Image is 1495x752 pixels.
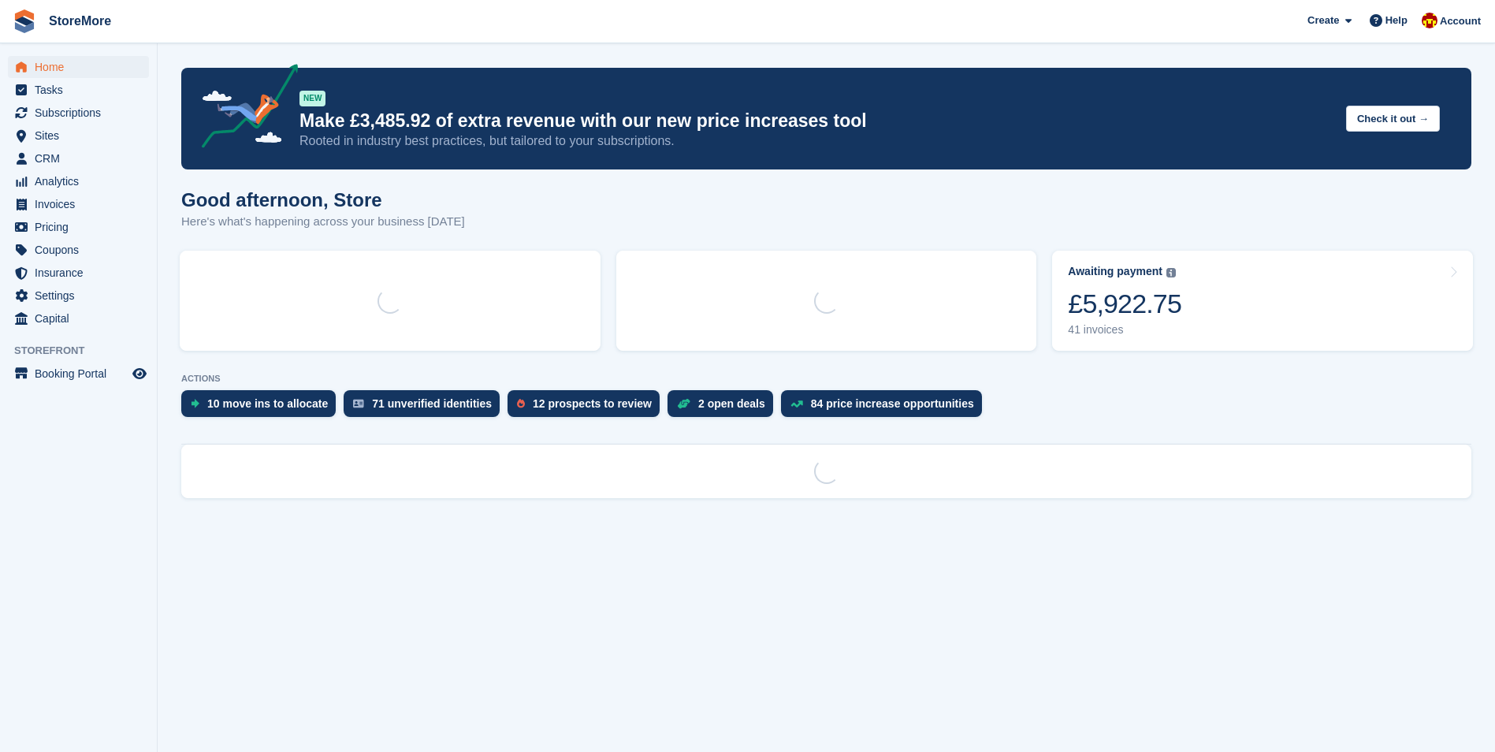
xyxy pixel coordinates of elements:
a: menu [8,147,149,169]
h1: Good afternoon, Store [181,189,465,210]
img: price_increase_opportunities-93ffe204e8149a01c8c9dc8f82e8f89637d9d84a8eef4429ea346261dce0b2c0.svg [790,400,803,408]
img: verify_identity-adf6edd0f0f0b5bbfe63781bf79b02c33cf7c696d77639b501bdc392416b5a36.svg [353,399,364,408]
a: 2 open deals [668,390,781,425]
p: Make £3,485.92 of extra revenue with our new price increases tool [299,110,1333,132]
span: Settings [35,285,129,307]
img: price-adjustments-announcement-icon-8257ccfd72463d97f412b2fc003d46551f7dbcb40ab6d574587a9cd5c0d94... [188,64,299,154]
span: Booking Portal [35,363,129,385]
span: Pricing [35,216,129,238]
a: Preview store [130,364,149,383]
div: 71 unverified identities [372,397,492,410]
div: NEW [299,91,325,106]
span: Analytics [35,170,129,192]
span: CRM [35,147,129,169]
a: Awaiting payment £5,922.75 41 invoices [1052,251,1473,351]
span: Home [35,56,129,78]
a: 12 prospects to review [508,390,668,425]
img: deal-1b604bf984904fb50ccaf53a9ad4b4a5d6e5aea283cecdc64d6e3604feb123c2.svg [677,398,690,409]
img: prospect-51fa495bee0391a8d652442698ab0144808aea92771e9ea1ae160a38d050c398.svg [517,399,525,408]
a: 71 unverified identities [344,390,508,425]
a: menu [8,170,149,192]
span: Sites [35,125,129,147]
a: menu [8,262,149,284]
a: menu [8,216,149,238]
a: menu [8,307,149,329]
a: menu [8,193,149,215]
a: StoreMore [43,8,117,34]
div: 2 open deals [698,397,765,410]
span: Insurance [35,262,129,284]
span: Account [1440,13,1481,29]
div: Awaiting payment [1068,265,1162,278]
a: menu [8,102,149,124]
span: Capital [35,307,129,329]
a: menu [8,56,149,78]
div: 12 prospects to review [533,397,652,410]
button: Check it out → [1346,106,1440,132]
a: 84 price increase opportunities [781,390,990,425]
div: 41 invoices [1068,323,1181,337]
p: ACTIONS [181,374,1471,384]
img: icon-info-grey-7440780725fd019a000dd9b08b2336e03edf1995a4989e88bcd33f0948082b44.svg [1166,268,1176,277]
div: £5,922.75 [1068,288,1181,320]
div: 10 move ins to allocate [207,397,328,410]
span: Help [1385,13,1408,28]
a: menu [8,285,149,307]
a: menu [8,239,149,261]
div: 84 price increase opportunities [811,397,974,410]
a: menu [8,79,149,101]
p: Here's what's happening across your business [DATE] [181,213,465,231]
span: Coupons [35,239,129,261]
a: 10 move ins to allocate [181,390,344,425]
span: Subscriptions [35,102,129,124]
img: move_ins_to_allocate_icon-fdf77a2bb77ea45bf5b3d319d69a93e2d87916cf1d5bf7949dd705db3b84f3ca.svg [191,399,199,408]
span: Invoices [35,193,129,215]
img: stora-icon-8386f47178a22dfd0bd8f6a31ec36ba5ce8667c1dd55bd0f319d3a0aa187defe.svg [13,9,36,33]
a: menu [8,125,149,147]
a: menu [8,363,149,385]
img: Store More Team [1422,13,1437,28]
span: Storefront [14,343,157,359]
p: Rooted in industry best practices, but tailored to your subscriptions. [299,132,1333,150]
span: Tasks [35,79,129,101]
span: Create [1307,13,1339,28]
